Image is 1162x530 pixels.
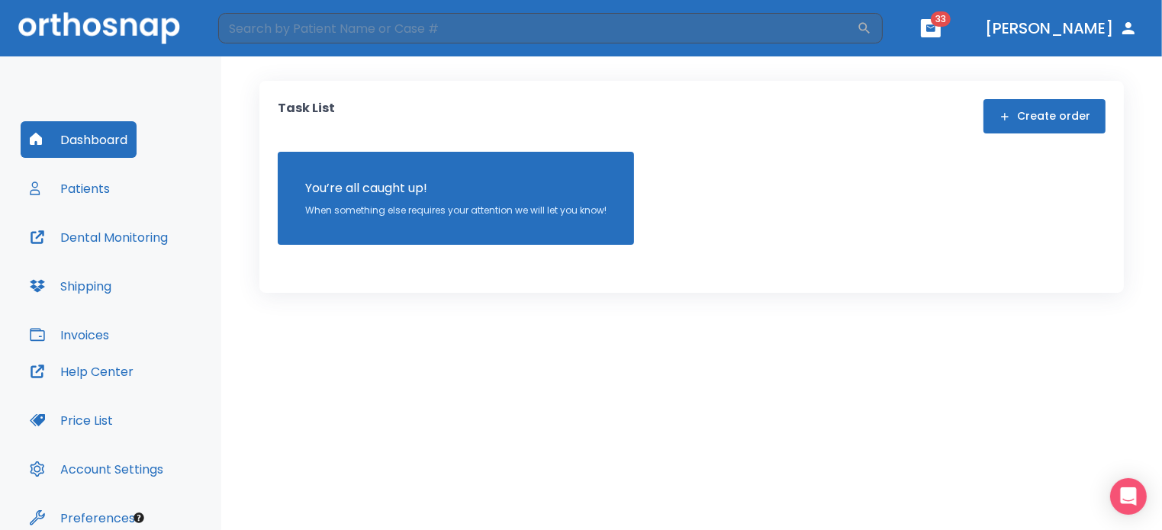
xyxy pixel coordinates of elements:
button: Dental Monitoring [21,219,177,255]
p: When something else requires your attention we will let you know! [305,204,607,217]
button: Shipping [21,268,121,304]
button: Dashboard [21,121,137,158]
div: Tooltip anchor [132,511,146,525]
div: Open Intercom Messenger [1110,478,1147,515]
button: Account Settings [21,451,172,487]
input: Search by Patient Name or Case # [218,13,857,43]
button: [PERSON_NAME] [979,14,1144,42]
img: Orthosnap [18,12,180,43]
button: Help Center [21,353,143,390]
button: Price List [21,402,122,438]
button: Create order [983,99,1106,133]
span: 33 [931,11,951,27]
p: You’re all caught up! [305,179,607,198]
p: Task List [278,99,335,133]
button: Invoices [21,316,118,353]
button: Patients [21,170,119,207]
